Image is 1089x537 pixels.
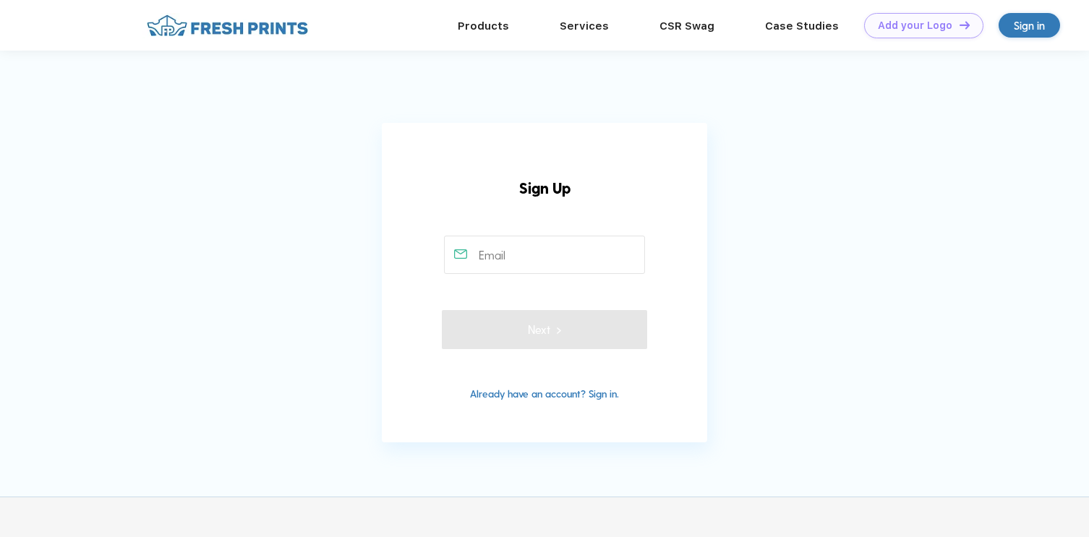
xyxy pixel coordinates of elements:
a: Services [560,20,609,33]
img: DT [960,21,970,29]
button: Next [442,310,647,349]
a: Sign in [999,13,1060,38]
span: Next [528,321,560,338]
a: Products [458,20,509,33]
div: Sign in [1014,17,1045,34]
img: email_active.svg [454,249,467,259]
div: Add your Logo [878,20,952,32]
img: fo%20logo%202.webp [142,13,312,38]
a: Already have an account? Sign in. [470,387,619,400]
label: Sign Up [519,163,571,199]
a: CSR Swag [659,20,714,33]
img: next_white_arrow.svg [550,321,560,338]
input: Email [444,236,646,274]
